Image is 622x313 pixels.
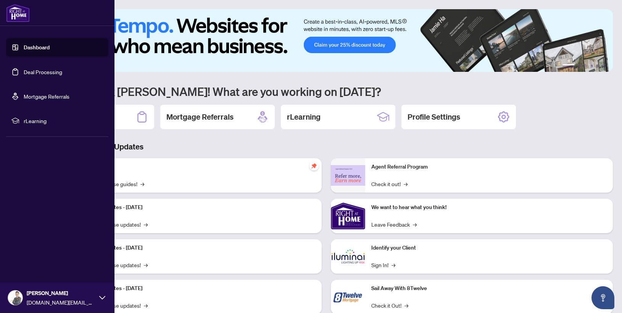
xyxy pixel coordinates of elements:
span: rLearning [24,117,103,125]
button: 4 [590,64,593,67]
button: 6 [602,64,605,67]
button: 2 [578,64,581,67]
button: 1 [562,64,575,67]
span: [DOMAIN_NAME][EMAIL_ADDRESS][DOMAIN_NAME] [27,298,95,307]
a: Dashboard [24,44,50,51]
button: 3 [584,64,587,67]
span: [PERSON_NAME] [27,289,95,297]
button: 5 [596,64,599,67]
a: Mortgage Referrals [24,93,69,100]
img: logo [6,4,30,22]
span: pushpin [309,161,319,170]
button: Open asap [591,286,614,309]
img: Profile Icon [8,290,23,305]
a: Deal Processing [24,68,62,75]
